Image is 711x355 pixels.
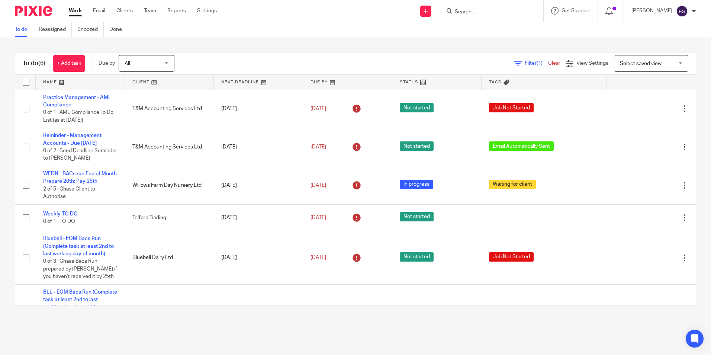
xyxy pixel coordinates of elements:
[43,259,117,279] span: 0 of 3 · Chase Bacs Run prepared by [PERSON_NAME] if you haven't received it by 25th
[15,22,33,37] a: To do
[43,219,75,224] span: 0 of 1 · TO DO
[125,204,214,231] td: Telford Trading
[43,171,117,184] a: WFDN - BACs run End of Month Prepare 20th; Pay 25th
[548,61,560,66] a: Clear
[214,204,303,231] td: [DATE]
[311,215,326,220] span: [DATE]
[43,95,111,108] a: Practice Management - AML Compliance
[53,55,85,72] a: + Add task
[38,60,45,66] span: (6)
[125,128,214,166] td: T&M Accounting Services Ltd
[214,284,303,338] td: [DATE]
[562,8,590,13] span: Get Support
[125,231,214,285] td: Bluebell Dairy Ltd
[125,90,214,128] td: T&M Accounting Services Ltd
[125,166,214,205] td: Willows Farm Day Nursery Ltd
[311,183,326,188] span: [DATE]
[69,7,82,15] a: Work
[620,61,662,66] span: Select saved view
[311,255,326,260] span: [DATE]
[43,236,114,256] a: Bluebell - EOM Bacs Run (Complete task at least 2nd to last working day of month)
[489,141,554,151] span: Email Automatically Sent
[676,5,688,17] img: svg%3E
[116,7,133,15] a: Clients
[197,7,217,15] a: Settings
[400,103,434,112] span: Not started
[43,133,102,145] a: Reminder - Management Accounts - Due [DATE]
[400,141,434,151] span: Not started
[125,61,130,66] span: All
[631,7,672,15] p: [PERSON_NAME]
[489,214,599,221] div: ---
[99,60,115,67] p: Due by
[93,7,105,15] a: Email
[537,61,543,66] span: (1)
[311,106,326,111] span: [DATE]
[214,128,303,166] td: [DATE]
[15,6,52,16] img: Pixie
[489,180,536,189] span: Waiting for client
[214,90,303,128] td: [DATE]
[489,252,534,262] span: Job Not Started
[214,166,303,205] td: [DATE]
[454,9,521,16] input: Search
[39,22,72,37] a: Reassigned
[311,144,326,150] span: [DATE]
[400,180,433,189] span: In progress
[525,61,548,66] span: Filter
[109,22,128,37] a: Done
[400,252,434,262] span: Not started
[144,7,156,15] a: Team
[43,186,95,199] span: 2 of 5 · Chase Client to Authorise
[400,212,434,221] span: Not started
[489,103,534,112] span: Job Not Started
[43,290,117,310] a: BLL - EOM Bacs Run (Complete task at least 2nd to last working day of month)
[214,231,303,285] td: [DATE]
[43,110,113,123] span: 0 of 1 · AML Compliance To Do List (as at [DATE])
[125,284,214,338] td: Bowmans Leisure Limited
[77,22,104,37] a: Snoozed
[489,80,502,84] span: Tags
[23,60,45,67] h1: To do
[43,148,117,161] span: 0 of 2 · Send Deadline Reminder to [PERSON_NAME]
[167,7,186,15] a: Reports
[43,211,78,217] a: Weekly TO DO
[576,61,608,66] span: View Settings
